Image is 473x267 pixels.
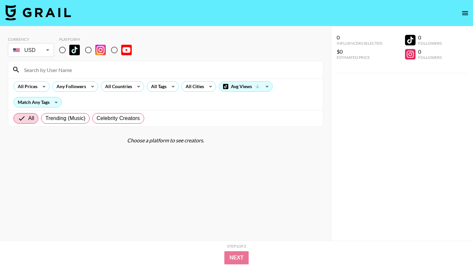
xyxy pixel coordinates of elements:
[95,45,106,55] img: Instagram
[9,44,53,56] div: USD
[28,114,34,122] span: All
[337,34,382,41] div: 0
[14,82,39,91] div: All Prices
[182,82,205,91] div: All Cities
[418,41,442,46] div: Followers
[8,37,54,42] div: Currency
[224,251,249,264] button: Next
[337,55,382,60] div: Estimated Price
[418,55,442,60] div: Followers
[227,244,246,249] div: Step 1 of 2
[337,48,382,55] div: $0
[147,82,168,91] div: All Tags
[219,82,272,91] div: Avg Views
[69,45,80,55] img: TikTok
[121,45,132,55] img: YouTube
[8,137,323,144] div: Choose a platform to see creators.
[53,82,87,91] div: Any Followers
[45,114,85,122] span: Trending (Music)
[418,34,442,41] div: 0
[14,97,61,107] div: Match Any Tags
[459,7,472,20] button: open drawer
[5,5,71,20] img: Grail Talent
[337,41,382,46] div: Influencers Selected
[418,48,442,55] div: 0
[440,234,465,259] iframe: Drift Widget Chat Controller
[97,114,140,122] span: Celebrity Creators
[101,82,133,91] div: All Countries
[59,37,137,42] div: Platform
[20,64,319,75] input: Search by User Name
